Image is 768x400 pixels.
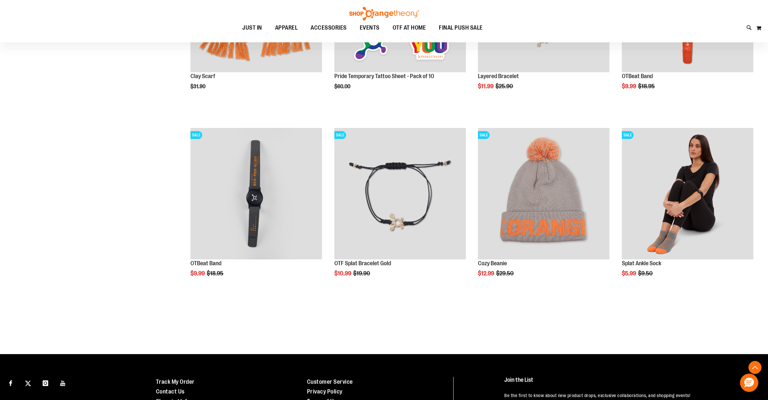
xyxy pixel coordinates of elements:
[496,83,514,90] span: $25.90
[187,125,325,293] div: product
[40,377,51,388] a: Visit our Instagram page
[334,73,434,79] a: Pride Temporary Tattoo Sheet - Pack of 10
[311,21,347,35] span: ACCESSORIES
[190,131,202,139] span: SALE
[504,392,750,399] p: Be the first to know about new product drops, exclusive collaborations, and shopping events!
[190,270,206,277] span: $9.99
[478,83,495,90] span: $11.99
[190,260,221,267] a: OTBeat Band
[478,128,609,259] img: Main view of OTF Cozy Scarf Grey
[353,21,386,35] a: EVENTS
[504,377,750,389] h4: Join the List
[57,377,69,388] a: Visit our Youtube page
[307,379,353,385] a: Customer Service
[622,128,753,259] img: Product image for Splat Ankle Sock
[190,84,206,90] span: $31.90
[478,260,507,267] a: Cozy Beanie
[638,270,654,277] span: $9.50
[478,128,609,260] a: Main view of OTF Cozy Scarf GreySALE
[334,131,346,139] span: SALE
[331,125,469,293] div: product
[353,270,371,277] span: $19.90
[190,128,322,260] a: OTBeat BandSALE
[622,270,637,277] span: $5.99
[475,125,613,293] div: product
[478,131,490,139] span: SALE
[334,260,391,267] a: OTF Splat Bracelet Gold
[478,270,495,277] span: $12.99
[334,84,351,90] span: $60.00
[22,377,34,388] a: Visit our X page
[622,83,637,90] span: $9.99
[304,21,353,35] a: ACCESSORIES
[307,388,342,395] a: Privacy Policy
[334,128,466,259] img: Product image for Splat Bracelet Gold
[25,380,31,386] img: Twitter
[748,361,761,374] button: Back To Top
[334,128,466,260] a: Product image for Splat Bracelet GoldSALE
[334,270,352,277] span: $10.99
[740,374,758,392] button: Hello, have a question? Let’s chat.
[496,270,515,277] span: $29.50
[638,83,656,90] span: $18.95
[236,21,269,35] a: JUST IN
[190,73,215,79] a: Clay Scarf
[439,21,483,35] span: FINAL PUSH SALE
[622,73,653,79] a: OTBeat Band
[156,388,185,395] a: Contact Us
[348,7,420,21] img: Shop Orangetheory
[622,131,634,139] span: SALE
[269,21,304,35] a: APPAREL
[275,21,298,35] span: APPAREL
[156,379,195,385] a: Track My Order
[190,128,322,259] img: OTBeat Band
[5,377,16,388] a: Visit our Facebook page
[207,270,224,277] span: $18.95
[360,21,380,35] span: EVENTS
[393,21,426,35] span: OTF AT HOME
[386,21,433,35] a: OTF AT HOME
[242,21,262,35] span: JUST IN
[619,125,757,293] div: product
[622,260,661,267] a: Splat Ankle Sock
[432,21,489,35] a: FINAL PUSH SALE
[478,73,519,79] a: Layered Bracelet
[622,128,753,260] a: Product image for Splat Ankle SockSALE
